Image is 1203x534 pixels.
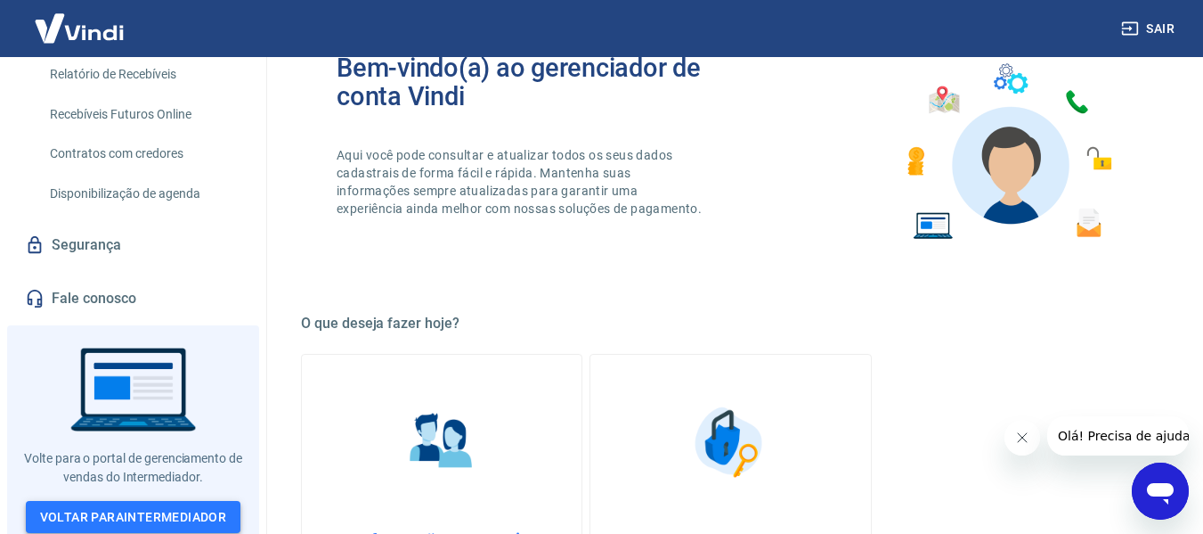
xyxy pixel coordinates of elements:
iframe: Botão para abrir a janela de mensagens [1132,463,1189,520]
button: Sair [1118,12,1182,45]
iframe: Mensagem da empresa [1047,416,1189,456]
iframe: Fechar mensagem [1004,420,1040,456]
a: Disponibilização de agenda [43,176,245,212]
a: Segurança [21,226,245,265]
img: Vindi [21,1,137,55]
h5: O que deseja fazer hoje? [301,315,1160,333]
img: Segurança [686,398,775,487]
p: Aqui você pode consultar e atualizar todos os seus dados cadastrais de forma fácil e rápida. Mant... [337,146,705,218]
a: Voltar paraIntermediador [26,501,241,534]
a: Fale conosco [21,279,245,318]
img: Imagem de um avatar masculino com diversos icones exemplificando as funcionalidades do gerenciado... [891,53,1125,251]
a: Relatório de Recebíveis [43,56,245,93]
a: Recebíveis Futuros Online [43,96,245,133]
a: Contratos com credores [43,136,245,172]
img: Informações pessoais [397,398,486,487]
span: Olá! Precisa de ajuda? [11,12,150,27]
h2: Bem-vindo(a) ao gerenciador de conta Vindi [337,53,731,111]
